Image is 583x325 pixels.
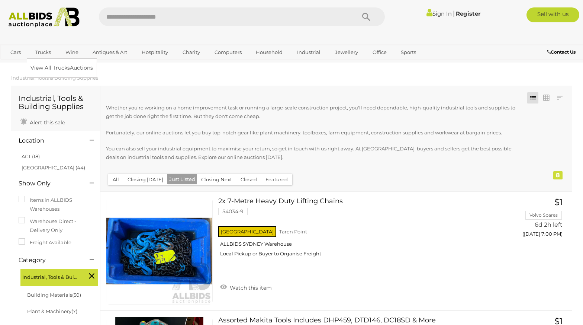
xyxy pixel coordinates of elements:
[224,198,488,263] a: 2x 7-Metre Heavy Duty Lifting Chains 54034-9 [GEOGRAPHIC_DATA] Taren Point ALLBIDS SYDNEY Warehou...
[30,46,56,58] a: Trucks
[72,292,81,298] span: (50)
[330,46,363,58] a: Jewellery
[4,7,84,28] img: Allbids.com.au
[396,46,421,58] a: Sports
[19,116,67,127] a: Alert this sale
[22,165,85,171] a: [GEOGRAPHIC_DATA] (44)
[106,128,522,137] p: Fortunately, our online auctions let you buy top-notch gear like plant machinery, toolboxes, farm...
[22,271,78,281] span: Industrial, Tools & Building Supplies
[123,174,168,185] button: Closing [DATE]
[19,94,93,111] h1: Industrial, Tools & Building Supplies
[178,46,205,58] a: Charity
[106,103,522,121] p: Whether you're working on a home improvement task or running a large-scale construction project, ...
[11,75,98,81] a: Industrial, Tools & Building Supplies
[27,308,77,314] a: Plant & Machinery(7)
[348,7,385,26] button: Search
[19,257,78,264] h4: Category
[71,308,77,314] span: (7)
[22,153,40,159] a: ACT (18)
[554,197,563,207] span: $1
[108,174,123,185] button: All
[197,174,236,185] button: Closing Next
[261,174,292,185] button: Featured
[456,10,480,17] a: Register
[61,46,83,58] a: Wine
[88,46,132,58] a: Antiques & Art
[251,46,287,58] a: Household
[19,238,71,247] label: Freight Available
[19,196,93,213] label: Items in ALLBIDS Warehouses
[137,46,173,58] a: Hospitality
[553,171,563,179] div: 8
[526,7,579,22] a: Sell with us
[167,174,197,185] button: Just Listed
[210,46,247,58] a: Computers
[547,49,576,55] b: Contact Us
[228,284,272,291] span: Watch this item
[426,10,452,17] a: Sign In
[19,180,78,187] h4: Show Only
[453,9,455,17] span: |
[292,46,325,58] a: Industrial
[19,217,93,235] label: Warehouse Direct - Delivery Only
[6,58,68,71] a: [GEOGRAPHIC_DATA]
[28,119,65,126] span: Alert this sale
[236,174,261,185] button: Closed
[218,281,274,293] a: Watch this item
[547,48,577,56] a: Contact Us
[106,144,522,162] p: You can also sell your industrial equipment to maximise your return, so get in touch with us righ...
[19,137,78,144] h4: Location
[27,292,81,298] a: Building Materials(50)
[6,46,26,58] a: Cars
[499,198,564,241] a: $1 Volvo Spares 6d 2h left ([DATE] 7:00 PM)
[368,46,392,58] a: Office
